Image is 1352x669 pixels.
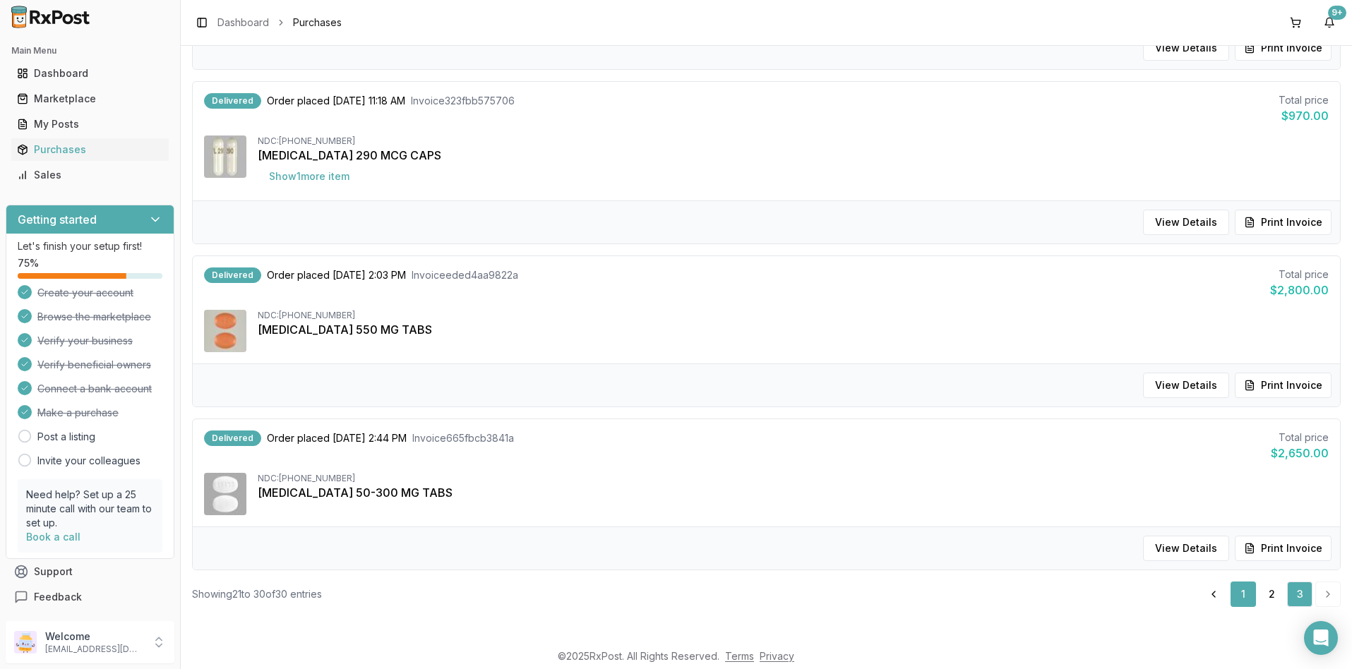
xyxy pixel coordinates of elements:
button: View Details [1143,373,1229,398]
span: Feedback [34,590,82,604]
div: $2,800.00 [1270,282,1329,299]
div: Marketplace [17,92,163,106]
p: Let's finish your setup first! [18,239,162,253]
nav: breadcrumb [217,16,342,30]
span: Make a purchase [37,406,119,420]
a: My Posts [11,111,169,137]
img: User avatar [14,631,37,653]
span: Purchases [293,16,342,30]
a: Dashboard [217,16,269,30]
button: Print Invoice [1235,373,1332,398]
div: $970.00 [1279,107,1329,124]
div: Showing 21 to 30 of 30 entries [192,587,322,601]
div: Purchases [17,143,163,157]
div: Total price [1271,430,1329,445]
a: Privacy [760,650,794,662]
span: Verify your business [37,334,133,348]
span: Invoice eded4aa9822a [412,268,518,282]
a: Dashboard [11,61,169,86]
a: Purchases [11,137,169,162]
div: Delivered [204,267,261,283]
span: Connect a bank account [37,382,152,396]
div: $2,650.00 [1271,445,1329,462]
button: Marketplace [6,88,174,110]
div: 9+ [1328,6,1346,20]
span: Verify beneficial owners [37,358,151,372]
img: Dovato 50-300 MG TABS [204,473,246,515]
span: Order placed [DATE] 2:03 PM [267,268,406,282]
span: Invoice 665fbcb3841a [412,431,514,445]
div: Delivered [204,93,261,109]
h2: Main Menu [11,45,169,56]
div: [MEDICAL_DATA] 550 MG TABS [258,321,1329,338]
span: Order placed [DATE] 2:44 PM [267,431,407,445]
a: Post a listing [37,430,95,444]
a: Invite your colleagues [37,454,140,468]
a: Go to previous page [1200,581,1228,607]
button: Dashboard [6,62,174,85]
div: My Posts [17,117,163,131]
button: Print Invoice [1235,35,1332,61]
div: Total price [1270,267,1329,282]
button: Support [6,559,174,584]
button: 9+ [1318,11,1341,34]
img: RxPost Logo [6,6,96,28]
a: 3 [1287,581,1312,607]
div: Open Intercom Messenger [1304,621,1338,655]
a: Book a call [26,531,80,543]
p: Need help? Set up a 25 minute call with our team to set up. [26,488,154,530]
div: Sales [17,168,163,182]
button: My Posts [6,113,174,135]
span: Browse the marketplace [37,310,151,324]
a: Terms [725,650,754,662]
span: Create your account [37,286,133,300]
div: Total price [1279,93,1329,107]
p: [EMAIL_ADDRESS][DOMAIN_NAME] [45,644,143,655]
div: NDC: [PHONE_NUMBER] [258,310,1329,321]
span: Order placed [DATE] 11:18 AM [267,94,405,108]
span: Invoice 323fbb575706 [411,94,515,108]
button: View Details [1143,35,1229,61]
a: Sales [11,162,169,188]
button: View Details [1143,210,1229,235]
p: Welcome [45,629,143,644]
div: [MEDICAL_DATA] 50-300 MG TABS [258,484,1329,501]
img: Linzess 290 MCG CAPS [204,135,246,178]
button: Feedback [6,584,174,610]
button: Sales [6,164,174,186]
div: Delivered [204,430,261,446]
div: [MEDICAL_DATA] 290 MCG CAPS [258,147,1329,164]
a: Marketplace [11,86,169,111]
a: 1 [1231,581,1256,607]
button: Print Invoice [1235,536,1332,561]
h3: Getting started [18,211,97,228]
span: 75 % [18,256,39,270]
div: Dashboard [17,66,163,80]
div: NDC: [PHONE_NUMBER] [258,473,1329,484]
nav: pagination [1200,581,1341,607]
div: NDC: [PHONE_NUMBER] [258,135,1329,147]
button: Purchases [6,138,174,161]
img: Xifaxan 550 MG TABS [204,310,246,352]
a: 2 [1259,581,1284,607]
button: View Details [1143,536,1229,561]
button: Print Invoice [1235,210,1332,235]
button: Show1more item [258,164,361,189]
